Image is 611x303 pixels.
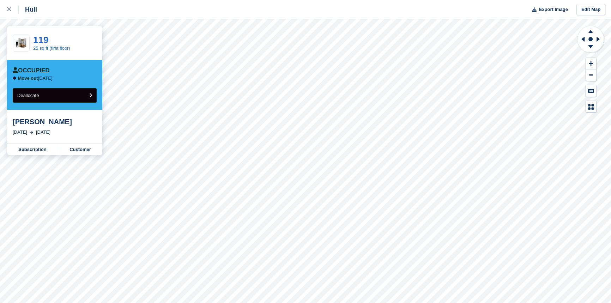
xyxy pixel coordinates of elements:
div: If you'd like the auto overlock feature, it would requrie an update of your plan. If you'd like t... [11,39,110,73]
div: Close [124,3,137,16]
div: If you'd like the auto overlock feature, it would requrie an update of your plan. If you'd like t... [6,35,116,95]
button: Zoom In [586,58,596,69]
button: Home [110,3,124,16]
p: Active [34,9,48,16]
div: [DATE] [13,129,27,136]
div: Hi [PERSON_NAME], can you delete customers / subscriptions. For instance if they never moved in a... [25,101,135,137]
a: Subscription [7,144,58,155]
button: go back [5,3,18,16]
button: Map Legend [586,101,596,113]
div: No. If a customer has a subscription linked to them it is not possible to delete them for histori... [6,143,116,178]
img: arrow-left-icn-90495f2de72eb5bd0bd1c3c35deca35cc13f817d75bef06ecd7c0b315636ce7e.svg [13,76,16,80]
span: Deallocate [17,93,39,98]
a: Customer [58,144,102,155]
div: Jamie says… [6,201,135,217]
div: [PERSON_NAME] • [DATE] [11,180,67,184]
div: Hi [PERSON_NAME], can you delete customers / subscriptions. For instance if they never moved in a... [31,105,130,132]
div: Morning [PERSON_NAME]! [65,205,130,212]
button: Keyboard Shortcuts [586,85,596,97]
button: Gif picker [22,225,28,231]
button: Emoji picker [11,225,17,231]
div: Hull [19,5,37,14]
img: Profile image for Bradley [20,4,31,15]
div: Bradley says… [6,143,135,191]
div: Morning [PERSON_NAME]! [60,201,135,216]
button: Upload attachment [34,225,39,231]
div: Occupied [13,67,50,74]
img: arrow-right-light-icn-cde0832a797a2874e46488d9cf13f60e5c3a73dbe684e267c42b8395dfbc2abf.svg [30,131,33,134]
div: No. If a customer has a subscription linked to them it is not possible to delete them for histori... [11,147,110,174]
div: Bradley says… [6,35,135,101]
span: Export Image [539,6,568,13]
button: Deallocate [13,88,97,103]
textarea: Message… [6,211,135,223]
div: [DATE] [36,129,50,136]
div: Jamie says… [6,101,135,142]
div: [DATE] [6,191,135,201]
h1: [PERSON_NAME] [34,4,80,9]
div: Re quote sending, not that I am aware of atm [11,77,110,91]
span: Move out [18,75,38,81]
button: Send a message… [121,223,132,234]
p: [DATE] [18,75,53,81]
button: Start recording [45,225,50,231]
button: Zoom Out [586,69,596,81]
a: 119 [33,35,48,45]
a: Edit Map [576,4,605,16]
img: 25-sqft-unit.jpg [13,37,29,49]
div: Jamie says… [6,7,135,35]
button: Export Image [528,4,568,16]
div: [PERSON_NAME] [13,117,97,126]
a: 25 sq ft (first floor) [33,46,70,51]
